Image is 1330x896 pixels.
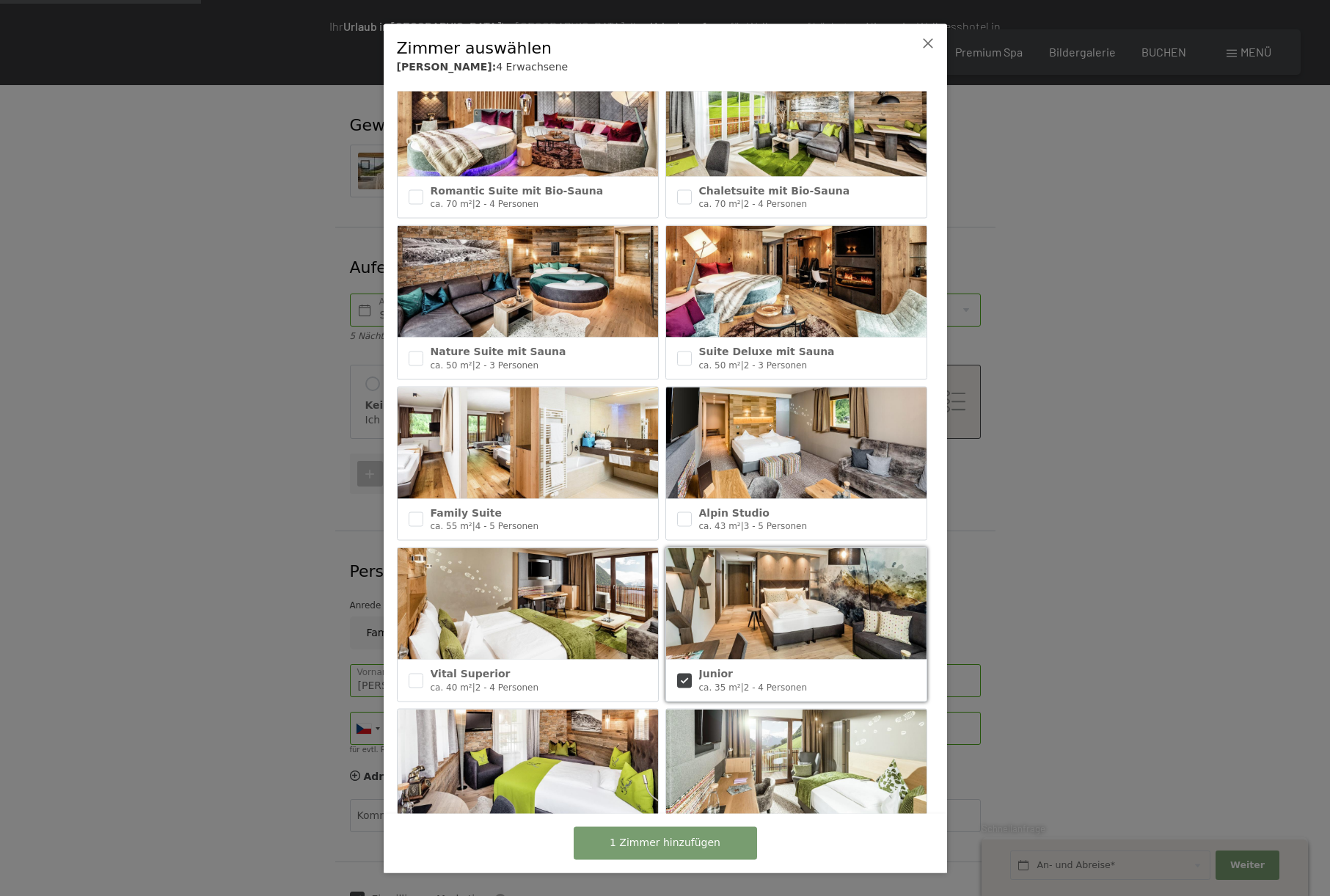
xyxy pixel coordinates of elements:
[741,521,744,531] span: |
[744,360,807,370] span: 2 - 3 Personen
[398,548,658,660] img: Vital Superior
[431,521,472,531] span: ca. 55 m²
[741,360,744,370] span: |
[397,37,888,59] div: Zimmer auswählen
[699,199,741,209] span: ca. 70 m²
[666,709,927,820] img: Single Superior
[741,682,744,692] span: |
[699,668,733,680] span: Junior
[741,199,744,209] span: |
[472,682,475,692] span: |
[574,826,757,859] button: 1 Zimmer hinzufügen
[699,346,835,357] span: Suite Deluxe mit Sauna
[475,521,538,531] span: 4 - 5 Personen
[431,668,511,680] span: Vital Superior
[472,521,475,531] span: |
[666,65,927,176] img: Chaletsuite mit Bio-Sauna
[475,199,538,209] span: 2 - 4 Personen
[699,682,741,692] span: ca. 35 m²
[610,836,720,851] span: 1 Zimmer hinzufügen
[666,226,927,338] img: Suite Deluxe mit Sauna
[431,346,566,357] span: Nature Suite mit Sauna
[699,506,770,518] span: Alpin Studio
[398,65,658,176] img: Romantic Suite mit Bio-Sauna
[397,61,497,73] b: [PERSON_NAME]:
[666,548,927,660] img: Junior
[398,387,658,498] img: Family Suite
[431,360,472,370] span: ca. 50 m²
[744,682,807,692] span: 2 - 4 Personen
[475,682,538,692] span: 2 - 4 Personen
[472,199,475,209] span: |
[398,709,658,820] img: Single Alpin
[431,184,604,196] span: Romantic Suite mit Bio-Sauna
[699,360,741,370] span: ca. 50 m²
[666,387,927,498] img: Alpin Studio
[475,360,538,370] span: 2 - 3 Personen
[744,521,807,531] span: 3 - 5 Personen
[496,61,568,73] span: 4 Erwachsene
[431,199,472,209] span: ca. 70 m²
[431,506,502,518] span: Family Suite
[431,682,472,692] span: ca. 40 m²
[744,199,807,209] span: 2 - 4 Personen
[472,360,475,370] span: |
[398,226,658,338] img: Nature Suite mit Sauna
[699,184,850,196] span: Chaletsuite mit Bio-Sauna
[699,521,741,531] span: ca. 43 m²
